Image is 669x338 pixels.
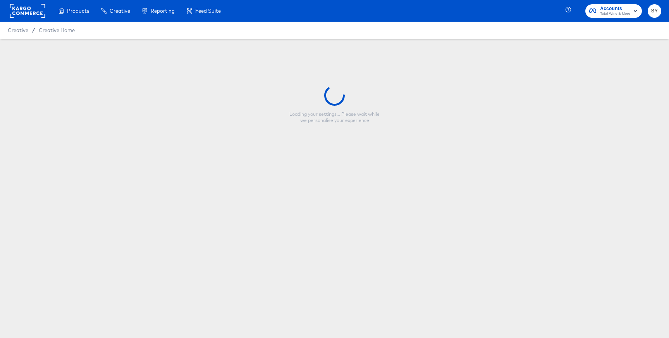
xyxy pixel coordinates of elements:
[8,27,28,33] span: Creative
[28,27,39,33] span: /
[648,4,661,18] button: SY
[110,8,130,14] span: Creative
[195,8,221,14] span: Feed Suite
[585,4,642,18] button: AccountsTotal Wine & More
[67,8,89,14] span: Products
[39,27,75,33] a: Creative Home
[600,5,630,13] span: Accounts
[151,8,175,14] span: Reporting
[651,7,658,15] span: SY
[286,111,383,124] div: Loading your settings... Please wait while we personalise your experience
[600,11,630,17] span: Total Wine & More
